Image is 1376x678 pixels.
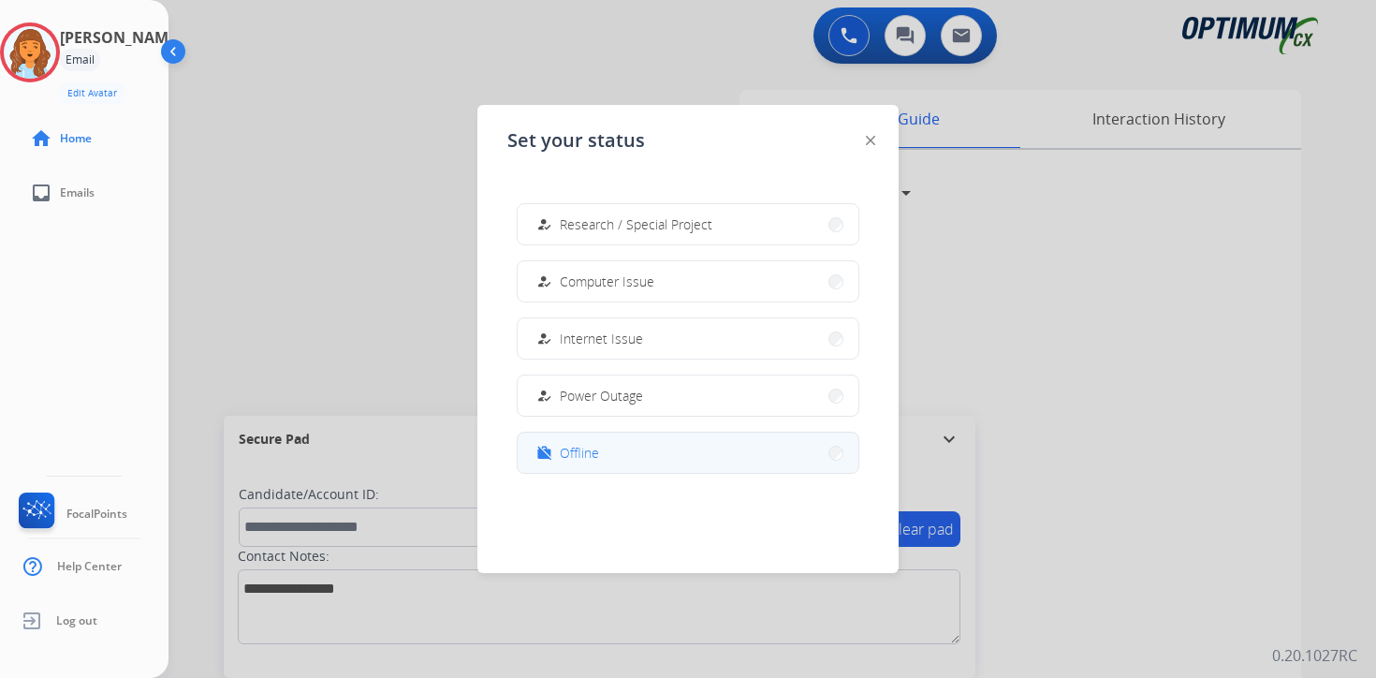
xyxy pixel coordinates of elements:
[30,127,52,150] mat-icon: home
[57,559,122,574] span: Help Center
[560,443,599,463] span: Offline
[518,318,858,359] button: Internet Issue
[4,26,56,79] img: avatar
[536,216,552,232] mat-icon: how_to_reg
[560,214,712,234] span: Research / Special Project
[60,82,124,104] button: Edit Avatar
[60,185,95,200] span: Emails
[536,273,552,289] mat-icon: how_to_reg
[518,433,858,473] button: Offline
[60,131,92,146] span: Home
[560,386,643,405] span: Power Outage
[56,613,97,628] span: Log out
[518,376,858,416] button: Power Outage
[536,445,552,461] mat-icon: work_off
[560,329,643,348] span: Internet Issue
[1272,644,1357,667] p: 0.20.1027RC
[536,331,552,346] mat-icon: how_to_reg
[15,493,127,536] a: FocalPoints
[60,26,182,49] h3: [PERSON_NAME]
[518,204,858,244] button: Research / Special Project
[66,507,127,522] span: FocalPoints
[536,388,552,404] mat-icon: how_to_reg
[866,136,875,145] img: close-button
[518,261,858,302] button: Computer Issue
[30,182,52,204] mat-icon: inbox
[507,127,645,154] span: Set your status
[60,49,100,71] div: Email
[560,272,654,291] span: Computer Issue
